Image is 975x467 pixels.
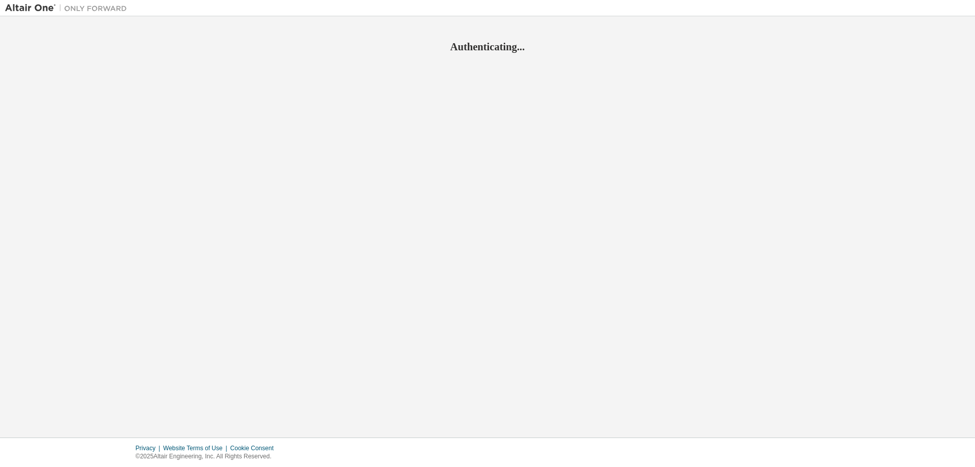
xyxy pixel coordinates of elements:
h2: Authenticating... [5,40,970,53]
p: © 2025 Altair Engineering, Inc. All Rights Reserved. [136,452,280,461]
img: Altair One [5,3,132,13]
div: Cookie Consent [230,444,279,452]
div: Website Terms of Use [163,444,230,452]
div: Privacy [136,444,163,452]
